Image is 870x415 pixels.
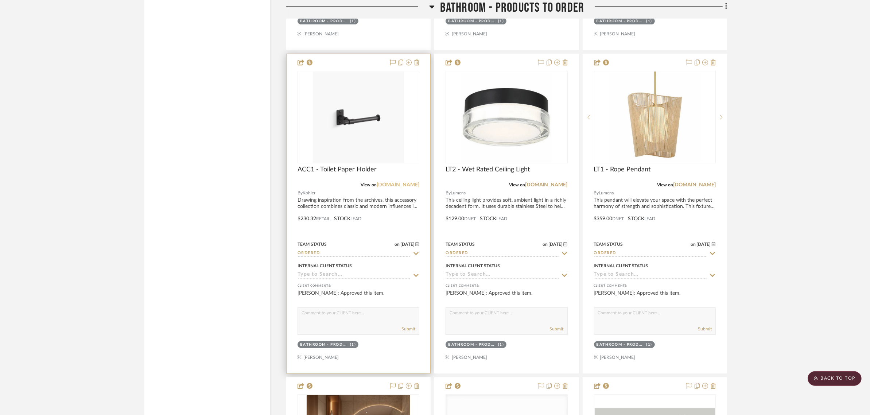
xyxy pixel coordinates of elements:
[646,19,652,24] div: (1)
[597,19,645,24] div: Bathroom - Products to order
[498,342,504,348] div: (1)
[543,242,548,247] span: on
[446,263,500,269] div: Internal Client Status
[691,242,696,247] span: on
[350,342,356,348] div: (1)
[594,263,648,269] div: Internal Client Status
[446,290,567,304] div: [PERSON_NAME]: Approved this item.
[548,242,563,247] span: [DATE]
[673,182,716,187] a: [DOMAIN_NAME]
[446,241,475,248] div: Team Status
[350,19,356,24] div: (1)
[594,241,623,248] div: Team Status
[448,19,496,24] div: Bathroom - Products to order
[525,182,568,187] a: [DOMAIN_NAME]
[300,342,348,348] div: Bathroom - Products to order
[446,250,559,257] input: Type to Search…
[509,183,525,187] span: View on
[298,241,327,248] div: Team Status
[298,250,411,257] input: Type to Search…
[461,71,552,163] img: LT2 - Wet Rated Ceiling Light
[599,190,614,197] span: Lumens
[300,19,348,24] div: Bathroom - Products to order
[657,183,673,187] span: View on
[395,242,400,247] span: on
[377,182,419,187] a: [DOMAIN_NAME]
[451,190,466,197] span: Lumens
[298,190,303,197] span: By
[594,290,716,304] div: [PERSON_NAME]: Approved this item.
[808,371,862,386] scroll-to-top-button: BACK TO TOP
[698,326,712,332] button: Submit
[594,250,707,257] input: Type to Search…
[361,183,377,187] span: View on
[446,272,559,279] input: Type to Search…
[298,290,419,304] div: [PERSON_NAME]: Approved this item.
[303,190,315,197] span: Kohler
[298,263,352,269] div: Internal Client Status
[446,190,451,197] span: By
[401,326,415,332] button: Submit
[550,326,564,332] button: Submit
[313,71,404,163] img: ACC1 - Toilet Paper Holder
[597,342,645,348] div: Bathroom - Products to order
[498,19,504,24] div: (1)
[594,272,707,279] input: Type to Search…
[446,166,530,174] span: LT2 - Wet Rated Ceiling Light
[609,71,700,163] img: LT1 - Rope Pendant
[594,190,599,197] span: By
[400,242,415,247] span: [DATE]
[298,272,411,279] input: Type to Search…
[448,342,496,348] div: Bathroom - Products to order
[696,242,712,247] span: [DATE]
[446,71,567,163] div: 0
[594,166,651,174] span: LT1 - Rope Pendant
[646,342,652,348] div: (1)
[298,71,419,163] div: 0
[298,166,377,174] span: ACC1 - Toilet Paper Holder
